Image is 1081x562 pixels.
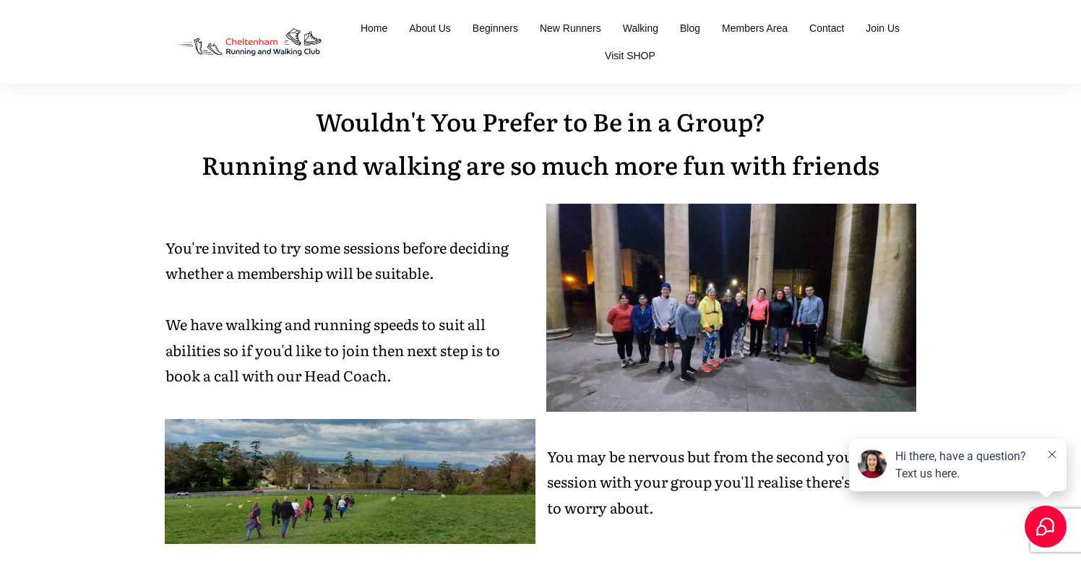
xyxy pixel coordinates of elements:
[605,46,655,66] a: Visit SHOP
[809,18,844,38] a: Contact
[540,18,601,38] a: New Runners
[680,18,700,38] a: Blog
[165,18,333,66] img: Decathlon
[722,18,788,38] a: Members Area
[866,18,900,38] a: Join Us
[409,18,451,38] a: About Us
[361,18,387,38] a: Home
[165,100,916,203] p: Wouldn't You Prefer to Be in a Group? Running and walking are so much more fun with friends
[165,236,509,386] span: You're invited to try some sessions before deciding whether a membership will be suitable. We hav...
[473,18,518,38] a: Beginners
[546,204,917,412] img: 20220125_192052
[547,445,914,518] span: You may be nervous but from the second you start the session with your group you'll realise there...
[623,18,658,38] a: Walking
